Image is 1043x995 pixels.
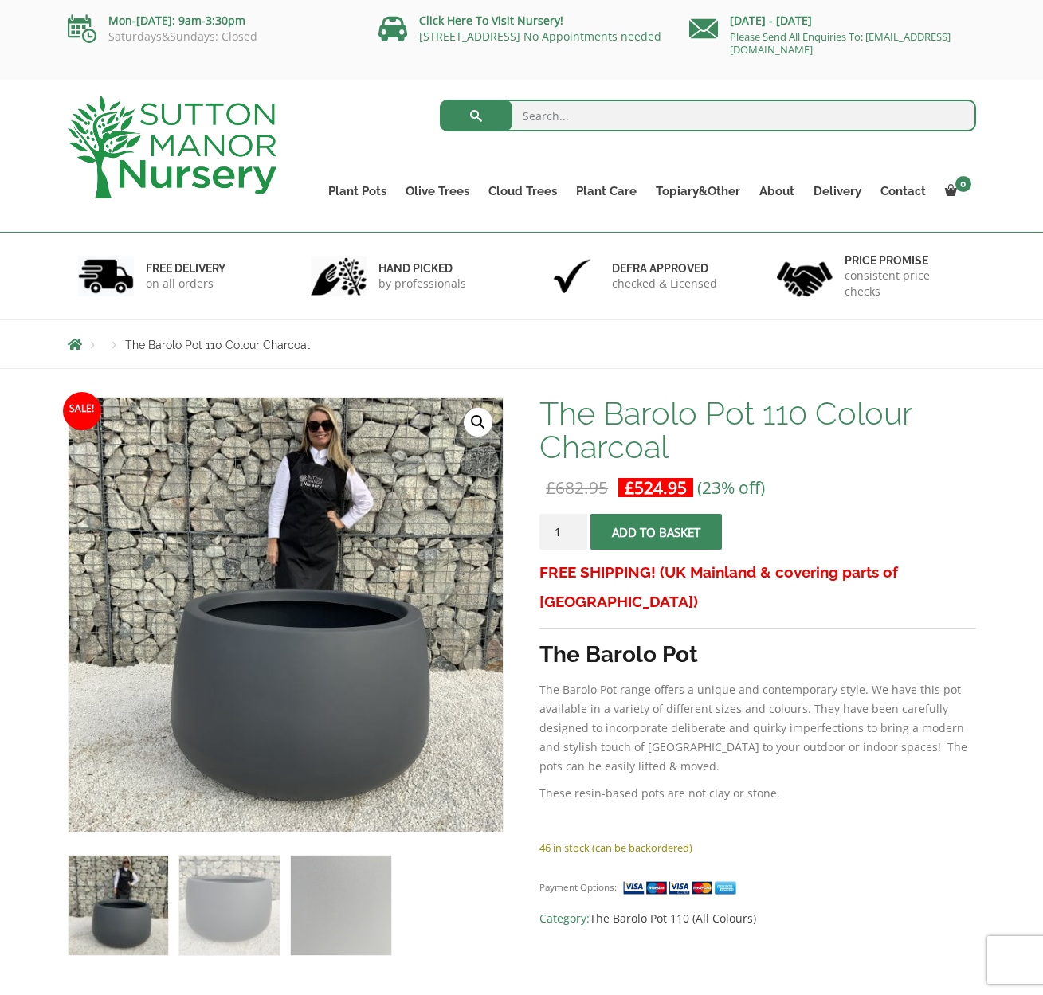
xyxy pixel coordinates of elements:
a: Delivery [804,180,871,202]
img: logo [68,96,276,198]
h6: Price promise [845,253,966,268]
strong: The Barolo Pot [539,641,698,668]
a: About [750,180,804,202]
nav: Breadcrumbs [68,338,976,351]
img: The Barolo Pot 110 Colour Charcoal - Image 2 [179,856,279,955]
a: Olive Trees [396,180,479,202]
span: The Barolo Pot 110 Colour Charcoal [125,339,310,351]
p: [DATE] - [DATE] [689,11,976,30]
a: Please Send All Enquiries To: [EMAIL_ADDRESS][DOMAIN_NAME] [730,29,951,57]
img: payment supported [622,879,742,896]
h6: hand picked [378,261,466,276]
p: checked & Licensed [612,276,717,292]
p: Saturdays&Sundays: Closed [68,30,355,43]
button: Add to basket [590,514,722,550]
h6: FREE DELIVERY [146,261,225,276]
bdi: 524.95 [625,476,687,499]
a: Plant Care [567,180,646,202]
span: 0 [955,176,971,192]
p: consistent price checks [845,268,966,300]
img: 3.jpg [544,256,600,296]
a: [STREET_ADDRESS] No Appointments needed [419,29,661,44]
img: The Barolo Pot 110 Colour Charcoal - Image 3 [291,856,390,955]
p: 46 in stock (can be backordered) [539,838,975,857]
h1: The Barolo Pot 110 Colour Charcoal [539,397,975,464]
a: Contact [871,180,935,202]
img: The Barolo Pot 110 Colour Charcoal - IMG 8048 scaled [69,398,503,832]
p: Mon-[DATE]: 9am-3:30pm [68,11,355,30]
p: on all orders [146,276,225,292]
span: £ [625,476,634,499]
a: The Barolo Pot 110 (All Colours) [590,911,756,926]
bdi: 682.95 [546,476,608,499]
a: Topiary&Other [646,180,750,202]
img: 2.jpg [311,256,367,296]
p: These resin-based pots are not clay or stone. [539,784,975,803]
span: (23% off) [697,476,765,499]
img: 4.jpg [777,252,833,300]
input: Product quantity [539,514,587,550]
p: The Barolo Pot range offers a unique and contemporary style. We have this pot available in a vari... [539,680,975,776]
span: Sale! [63,392,101,430]
a: Click Here To Visit Nursery! [419,13,563,28]
input: Search... [440,100,976,131]
p: by professionals [378,276,466,292]
img: 1.jpg [78,256,134,296]
a: Cloud Trees [479,180,567,202]
h3: FREE SHIPPING! (UK Mainland & covering parts of [GEOGRAPHIC_DATA]) [539,558,975,617]
a: Plant Pots [319,180,396,202]
small: Payment Options: [539,881,617,893]
span: Category: [539,909,975,928]
span: £ [546,476,555,499]
a: 0 [935,180,976,202]
a: View full-screen image gallery [464,408,492,437]
img: The Barolo Pot 110 Colour Charcoal [69,856,168,955]
h6: Defra approved [612,261,717,276]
